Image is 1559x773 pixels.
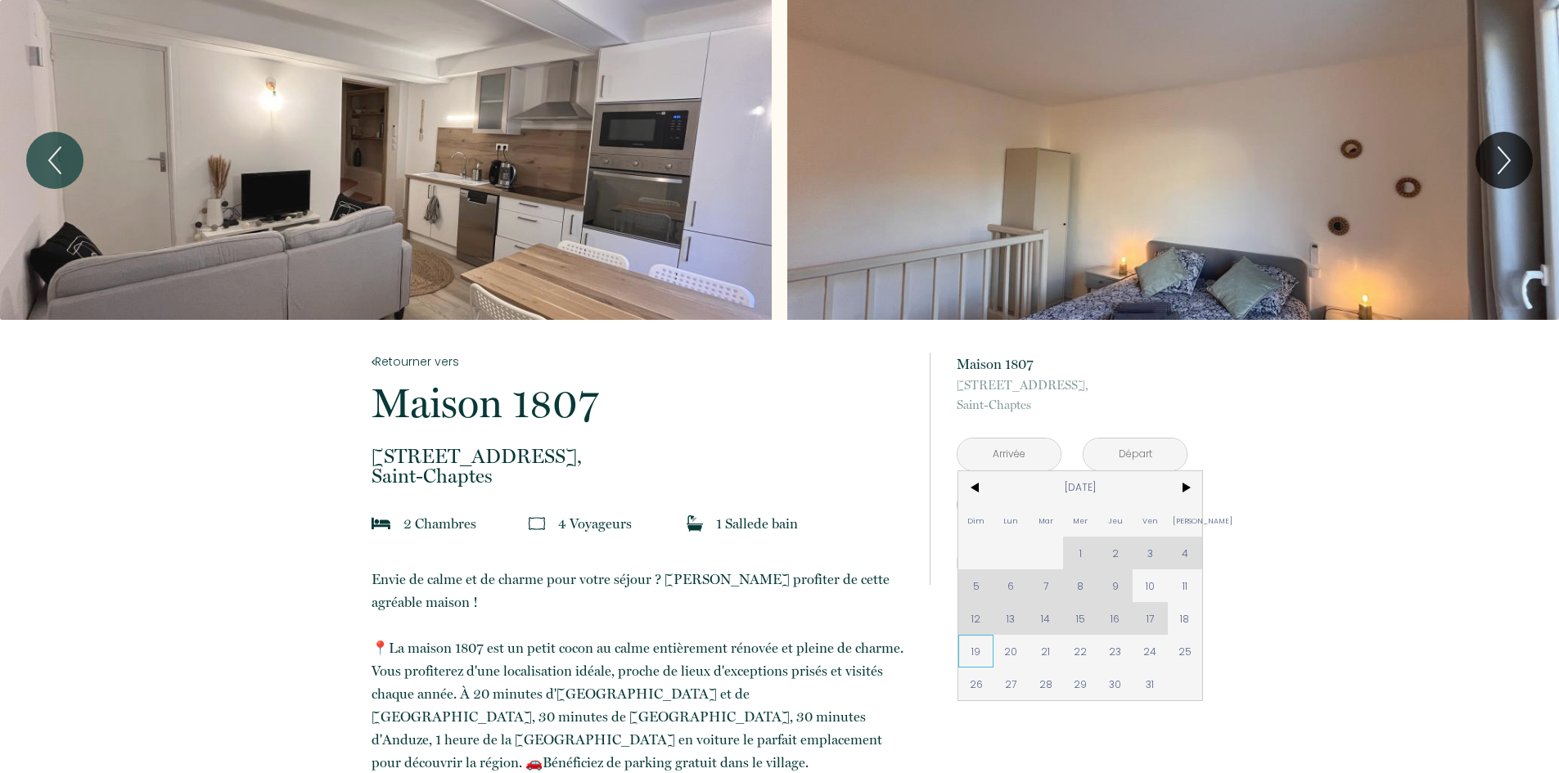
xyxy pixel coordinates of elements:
p: Maison 1807 [372,383,908,424]
button: Previous [26,132,83,189]
span: 23 [1098,635,1133,667]
p: 1 Salle de bain [716,512,798,535]
span: [PERSON_NAME] [1168,504,1203,537]
span: 24 [1133,635,1168,667]
span: [DATE] [994,471,1168,504]
p: 4 Voyageur [558,512,632,535]
span: 29 [1063,667,1098,700]
p: Maison 1807 [957,353,1187,375]
span: Ven [1133,504,1168,537]
span: 21 [1028,635,1063,667]
span: [STREET_ADDRESS], [957,375,1187,395]
input: Départ [1084,438,1187,470]
span: s [626,515,632,532]
span: Envie de calme et de charme pour votre séjour ? [PERSON_NAME] profiter de cette agréable maison !... [372,571,903,771]
span: 25 [1168,635,1203,667]
span: [STREET_ADDRESS], [372,447,908,466]
p: Saint-Chaptes [957,375,1187,415]
span: s [471,515,476,532]
span: Jeu [1098,504,1133,537]
span: 28 [1028,667,1063,700]
span: 20 [994,635,1029,667]
span: 31 [1133,667,1168,700]
a: Retourner vers [372,353,908,371]
p: Saint-Chaptes [372,447,908,486]
span: 10 [1133,569,1168,602]
img: guests [529,515,545,532]
span: 27 [994,667,1029,700]
span: 30 [1098,667,1133,700]
span: Mer [1063,504,1098,537]
span: 19 [958,635,994,667]
span: 26 [958,667,994,700]
span: Lun [994,504,1029,537]
span: 22 [1063,635,1098,667]
span: 18 [1168,602,1203,635]
span: 11 [1168,569,1203,602]
button: Réserver [957,541,1187,585]
span: < [958,471,994,504]
input: Arrivée [957,438,1061,470]
span: Dim [958,504,994,537]
p: 2 Chambre [403,512,476,535]
button: Next [1476,132,1533,189]
span: Mar [1028,504,1063,537]
span: > [1168,471,1203,504]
